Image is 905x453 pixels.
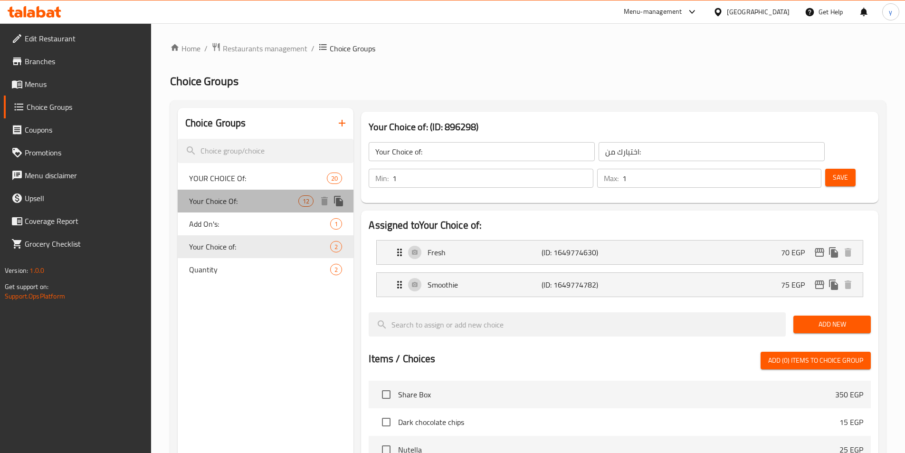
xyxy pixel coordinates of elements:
button: delete [841,278,855,292]
span: 1.0.0 [29,264,44,277]
p: (ID: 1649774630) [542,247,618,258]
button: duplicate [332,194,346,208]
span: 12 [299,197,313,206]
div: Choices [298,195,314,207]
div: Your Choice of:2 [178,235,354,258]
li: / [311,43,314,54]
a: Coupons [4,118,151,141]
button: delete [841,245,855,260]
a: Support.OpsPlatform [5,290,65,302]
span: 20 [327,174,342,183]
span: 2 [331,242,342,251]
button: edit [812,278,827,292]
p: (ID: 1649774782) [542,279,618,290]
button: Save [825,169,856,186]
input: search [369,312,786,337]
a: Promotions [4,141,151,164]
button: edit [812,245,827,260]
span: 1 [331,220,342,229]
span: Menus [25,78,143,90]
span: Version: [5,264,28,277]
a: Menu disclaimer [4,164,151,187]
span: Grocery Checklist [25,238,143,250]
h2: Choice Groups [185,116,246,130]
h2: Items / Choices [369,352,435,366]
p: 70 EGP [781,247,812,258]
span: Upsell [25,193,143,204]
button: delete [317,194,332,208]
span: Share Box [398,389,835,400]
div: YOUR CHOICE Of:20 [178,167,354,190]
div: Expand [377,241,863,264]
a: Restaurants management [211,42,307,55]
span: Choice Groups [27,101,143,113]
a: Edit Restaurant [4,27,151,50]
span: Get support on: [5,280,48,293]
li: Expand [369,269,871,301]
span: y [889,7,892,17]
div: [GEOGRAPHIC_DATA] [727,7,790,17]
span: Menu disclaimer [25,170,143,181]
span: Dark chocolate chips [398,416,839,428]
p: Smoothie [428,279,541,290]
div: Quantity2 [178,258,354,281]
span: Your Choice of: [189,241,331,252]
span: Your Choice Of: [189,195,299,207]
p: Min: [375,173,389,184]
span: Promotions [25,147,143,158]
span: Choice Groups [330,43,375,54]
p: 350 EGP [835,389,863,400]
a: Branches [4,50,151,73]
h3: Your Choice of: (ID: 896298) [369,119,871,135]
span: YOUR CHOICE Of: [189,173,327,184]
input: search [178,139,354,163]
div: Choices [330,218,342,230]
div: Choices [330,264,342,275]
p: 75 EGP [781,279,812,290]
a: Choice Groups [4,96,151,118]
span: Quantity [189,264,331,275]
div: Expand [377,273,863,297]
button: duplicate [827,278,841,292]
h2: Assigned to Your Choice of: [369,218,871,232]
span: Choice Groups [170,70,238,92]
li: / [204,43,208,54]
p: Fresh [428,247,541,258]
div: Choices [330,241,342,252]
button: Add (0) items to choice group [761,352,871,369]
a: Coverage Report [4,210,151,232]
a: Grocery Checklist [4,232,151,255]
div: Menu-management [624,6,682,18]
span: Branches [25,56,143,67]
a: Home [170,43,200,54]
span: Coverage Report [25,215,143,227]
span: Save [833,172,848,183]
span: Select choice [376,385,396,405]
span: 2 [331,265,342,274]
span: Add New [801,318,863,330]
span: Add (0) items to choice group [768,355,863,366]
span: Edit Restaurant [25,33,143,44]
a: Upsell [4,187,151,210]
div: Your Choice Of:12deleteduplicate [178,190,354,212]
span: Restaurants management [223,43,307,54]
p: Max: [604,173,619,184]
p: 15 EGP [839,416,863,428]
button: Add New [793,316,871,333]
span: Select choice [376,412,396,432]
li: Expand [369,236,871,269]
div: Add On's:1 [178,212,354,235]
span: Add On's: [189,218,331,230]
button: duplicate [827,245,841,260]
a: Menus [4,73,151,96]
span: Coupons [25,124,143,135]
div: Choices [327,173,342,184]
nav: breadcrumb [170,42,886,55]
